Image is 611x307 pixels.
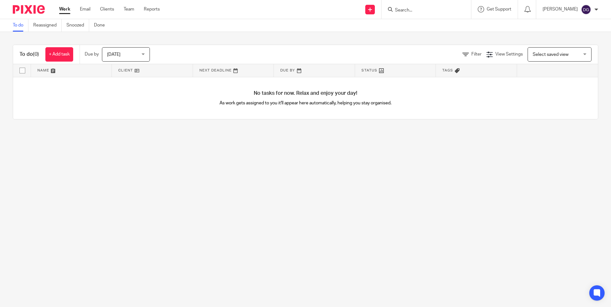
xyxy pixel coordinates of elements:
[533,52,568,57] span: Select saved view
[495,52,523,56] span: View Settings
[94,19,110,32] a: Done
[19,51,39,58] h1: To do
[442,69,453,72] span: Tags
[144,6,160,12] a: Reports
[13,90,598,97] h4: No tasks for now. Relax and enjoy your day!
[45,47,73,62] a: + Add task
[471,52,482,56] span: Filter
[13,5,45,14] img: Pixie
[80,6,90,12] a: Email
[107,52,120,57] span: [DATE]
[487,7,511,11] span: Get Support
[33,19,62,32] a: Reassigned
[33,52,39,57] span: (0)
[100,6,114,12] a: Clients
[581,4,591,15] img: svg%3E
[13,19,28,32] a: To do
[543,6,578,12] p: [PERSON_NAME]
[394,8,452,13] input: Search
[66,19,89,32] a: Snoozed
[59,6,70,12] a: Work
[159,100,452,106] p: As work gets assigned to you it'll appear here automatically, helping you stay organised.
[85,51,99,57] p: Due by
[124,6,134,12] a: Team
